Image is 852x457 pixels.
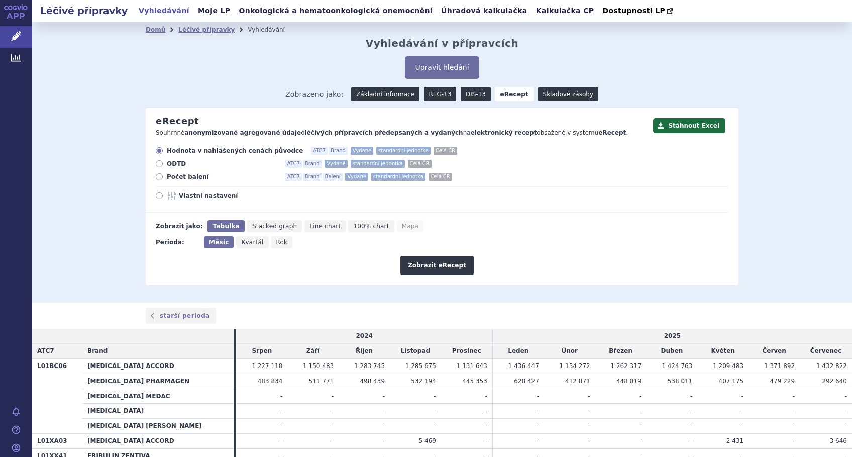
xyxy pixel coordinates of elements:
th: L01BC06 [32,358,82,433]
span: 1 371 892 [764,362,795,370]
span: - [690,407,692,414]
td: Říjen [339,344,390,359]
span: Vydané [351,147,373,155]
td: Květen [697,344,749,359]
span: ATC7 [285,173,302,181]
span: - [741,393,743,400]
h2: eRecept [156,116,199,127]
span: 538 011 [668,378,693,385]
span: - [537,437,539,444]
span: - [434,422,436,429]
span: 3 646 [830,437,847,444]
a: Skladové zásoby [538,87,598,101]
span: - [845,407,847,414]
span: Počet balení [167,173,277,181]
span: 498 439 [360,378,385,385]
span: - [588,393,590,400]
td: 2024 [236,329,492,343]
span: Měsíc [209,239,229,246]
li: Vyhledávání [248,22,298,37]
span: Balení [323,173,343,181]
a: starší perioda [146,308,216,324]
td: Duben [647,344,698,359]
strong: eRecept [598,129,626,136]
span: standardní jednotka [351,160,405,168]
span: Vydané [345,173,368,181]
span: 511 771 [309,378,334,385]
span: Rok [276,239,288,246]
span: - [588,437,590,444]
span: 5 469 [419,437,436,444]
span: - [332,422,334,429]
span: 1 150 483 [303,362,334,370]
strong: anonymizované agregované údaje [185,129,301,136]
span: - [793,422,795,429]
strong: léčivých přípravcích předepsaných a vydaných [305,129,463,136]
span: - [383,407,385,414]
span: 479 229 [770,378,795,385]
a: Domů [146,26,165,33]
span: Brand [329,147,348,155]
span: - [280,437,282,444]
h2: Vyhledávání v přípravcích [366,37,519,49]
span: - [639,393,641,400]
span: - [383,437,385,444]
span: - [690,422,692,429]
span: 292 640 [822,378,847,385]
span: - [485,437,487,444]
span: Brand [303,173,322,181]
span: - [639,437,641,444]
span: Hodnota v nahlášených cenách původce [167,147,303,155]
span: - [485,407,487,414]
td: Září [287,344,339,359]
span: - [639,407,641,414]
span: ODTD [167,160,277,168]
span: 412 871 [565,378,590,385]
button: Zobrazit eRecept [400,256,474,275]
span: - [588,407,590,414]
span: Celá ČR [429,173,452,181]
span: - [332,393,334,400]
span: 483 834 [258,378,283,385]
span: 532 194 [411,378,436,385]
span: 1 131 643 [457,362,487,370]
span: 1 209 483 [713,362,743,370]
th: [MEDICAL_DATA] PHARMAGEN [82,374,234,389]
span: - [280,407,282,414]
span: Dostupnosti LP [602,7,665,15]
th: L01XA03 [32,433,82,448]
span: standardní jednotka [376,147,431,155]
span: - [793,407,795,414]
span: - [332,437,334,444]
td: Listopad [390,344,441,359]
td: Prosinec [441,344,492,359]
td: 2025 [492,329,852,343]
p: Souhrnné o na obsažené v systému . [156,129,648,137]
span: - [690,437,692,444]
span: - [537,422,539,429]
span: - [845,393,847,400]
td: Srpen [236,344,287,359]
th: [MEDICAL_DATA] [82,404,234,419]
span: - [588,422,590,429]
a: Základní informace [351,87,419,101]
span: 1 432 822 [816,362,847,370]
span: - [383,393,385,400]
a: DIS-13 [461,87,491,101]
span: - [741,422,743,429]
a: Dostupnosti LP [599,4,678,18]
td: Únor [544,344,595,359]
span: 1 436 447 [508,362,539,370]
span: Celá ČR [434,147,457,155]
span: Stacked graph [252,223,297,230]
button: Stáhnout Excel [653,118,725,133]
span: - [434,393,436,400]
span: - [280,393,282,400]
a: Léčivé přípravky [178,26,235,33]
span: standardní jednotka [371,173,425,181]
th: [MEDICAL_DATA] [PERSON_NAME] [82,419,234,434]
button: Upravit hledání [405,56,479,79]
span: - [485,422,487,429]
span: - [332,407,334,414]
div: Zobrazit jako: [156,220,202,232]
